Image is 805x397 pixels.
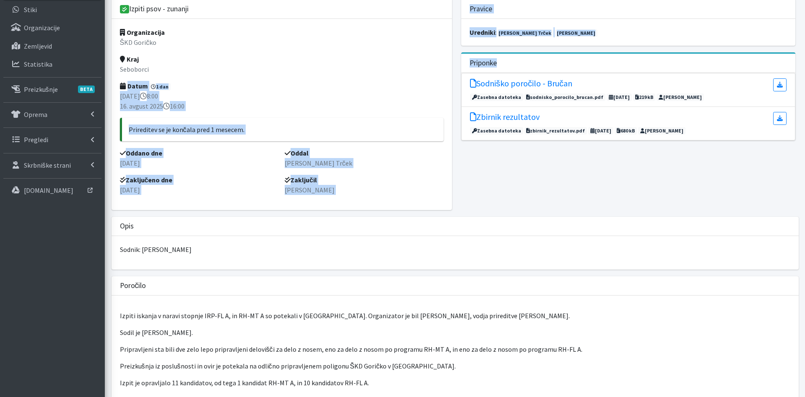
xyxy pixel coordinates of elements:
[120,64,444,74] p: Seboborci
[24,60,52,68] p: Statistika
[3,157,101,174] a: Skrbniške strani
[120,311,790,321] p: Izpiti iskanja v naravi stopnje IRP-FL A, in RH-MT A so potekali v [GEOGRAPHIC_DATA]. Organizator...
[470,78,572,91] a: Sodniško poročilo - Bručan
[470,59,497,67] h3: Priponke
[3,131,101,148] a: Pregledi
[120,344,790,354] p: Pripravljeni sta bili dve zelo lepo pripravljeni delovišči za delo z nosem, eno za delo z nosom p...
[588,127,613,135] span: [DATE]
[24,5,37,14] p: Stiki
[24,135,48,144] p: Pregledi
[24,42,52,50] p: Zemljevid
[120,55,139,63] strong: Kraj
[555,29,597,37] a: [PERSON_NAME]
[285,149,309,157] strong: Oddal
[470,78,572,88] h5: Sodniško poročilo - Bručan
[24,186,73,195] p: [DOMAIN_NAME]
[78,86,95,93] span: BETA
[470,93,523,101] span: Zasebna datoteka
[120,91,444,111] p: [DATE] 8:00 16. avgust 2025 16:00
[3,38,101,54] a: Zemljevid
[24,85,58,93] p: Preizkušnje
[461,19,795,46] div: :
[120,82,148,90] strong: Datum
[285,176,317,184] strong: Zaključil
[24,23,60,32] p: Organizacije
[3,106,101,123] a: Oprema
[120,327,790,337] p: Sodil je [PERSON_NAME].
[120,222,134,231] h3: Opis
[120,158,279,168] p: [DATE]
[3,182,101,199] a: [DOMAIN_NAME]
[24,161,71,169] p: Skrbniške strani
[470,127,523,135] span: Zasebna datoteka
[120,361,790,371] p: Preizkušnja iz poslušnosti in ovir je potekala na odlično pripravljenem poligonu ŠKD Goričko v [G...
[3,19,101,36] a: Organizacije
[120,5,189,14] h3: Izpiti psov - zunanji
[615,127,637,135] span: 680 kB
[120,37,444,47] p: ŠKD Goričko
[120,176,173,184] strong: Zaključeno dne
[129,125,437,135] p: Prireditev se je končala pred 1 mesecem.
[285,158,444,168] p: [PERSON_NAME] Trček
[525,127,587,135] span: zbirnik_rezultatov.pdf
[607,93,632,101] span: [DATE]
[657,93,704,101] span: [PERSON_NAME]
[633,93,656,101] span: 219 kB
[120,244,790,254] p: Sodnik: [PERSON_NAME]
[120,149,162,157] strong: Oddano dne
[470,5,492,13] h3: Pravice
[525,93,606,101] span: sodnisko_porocilo_brucan.pdf
[120,28,165,36] strong: Organizacija
[470,28,495,36] strong: uredniki
[120,378,790,388] p: Izpit je opravljalo 11 kandidatov, od tega 1 kandidat RH-MT A, in 10 kandidatov RH-FL A.
[3,1,101,18] a: Stiki
[496,29,553,37] a: [PERSON_NAME] Trček
[470,112,540,122] h5: Zbirnik rezultatov
[3,56,101,73] a: Statistika
[638,127,686,135] span: [PERSON_NAME]
[3,81,101,98] a: PreizkušnjeBETA
[149,83,171,91] span: 1 dan
[120,185,279,195] p: [DATE]
[120,281,146,290] h3: Poročilo
[285,185,444,195] p: [PERSON_NAME]
[24,110,47,119] p: Oprema
[470,112,540,125] a: Zbirnik rezultatov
